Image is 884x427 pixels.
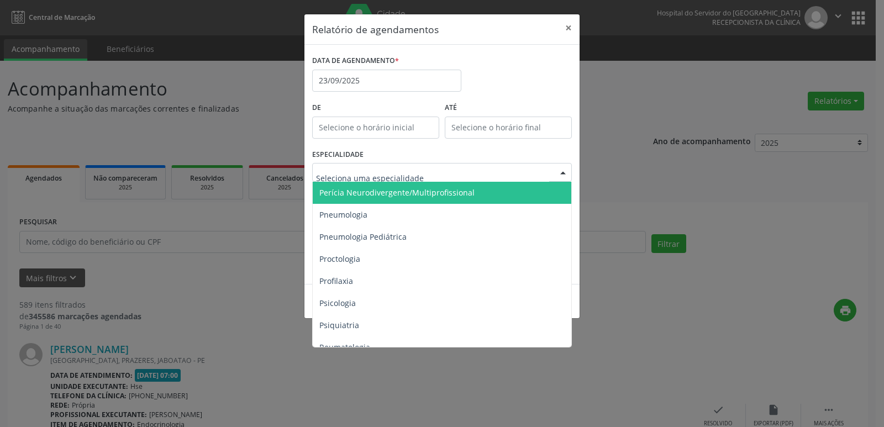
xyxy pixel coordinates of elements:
input: Seleciona uma especialidade [316,167,549,189]
span: Pneumologia [319,209,367,220]
label: DATA DE AGENDAMENTO [312,52,399,70]
span: Profilaxia [319,276,353,286]
h5: Relatório de agendamentos [312,22,439,36]
label: De [312,99,439,117]
label: ESPECIALIDADE [312,146,364,164]
input: Selecione o horário final [445,117,572,139]
button: Close [557,14,580,41]
span: Perícia Neurodivergente/Multiprofissional [319,187,475,198]
span: Pneumologia Pediátrica [319,231,407,242]
label: ATÉ [445,99,572,117]
span: Proctologia [319,254,360,264]
span: Reumatologia [319,342,370,352]
input: Selecione uma data ou intervalo [312,70,461,92]
span: Psicologia [319,298,356,308]
span: Psiquiatria [319,320,359,330]
input: Selecione o horário inicial [312,117,439,139]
